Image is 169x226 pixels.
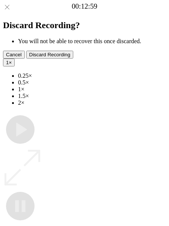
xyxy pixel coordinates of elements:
[3,20,166,30] h2: Discard Recording?
[26,51,74,59] button: Discard Recording
[18,99,166,106] li: 2×
[18,38,166,45] li: You will not be able to recover this once discarded.
[3,51,25,59] button: Cancel
[18,72,166,79] li: 0.25×
[72,2,97,11] a: 00:12:59
[18,86,166,93] li: 1×
[3,59,15,66] button: 1×
[18,79,166,86] li: 0.5×
[18,93,166,99] li: 1.5×
[6,60,9,65] span: 1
